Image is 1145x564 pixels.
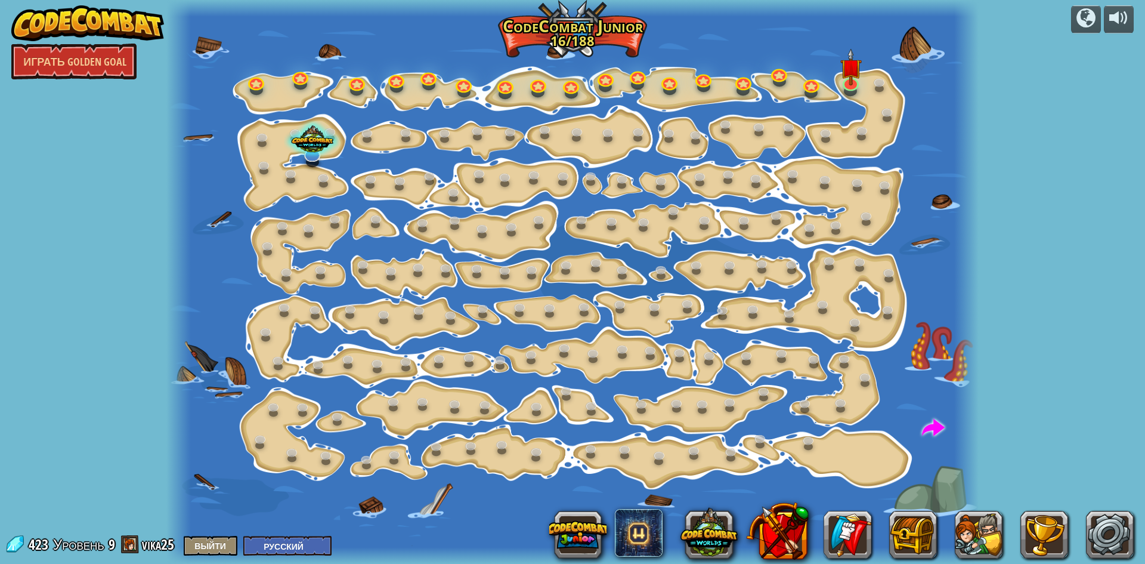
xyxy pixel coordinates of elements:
button: Выйти [184,536,237,556]
button: Кампании [1071,5,1101,33]
img: CodeCombat - Learn how to code by playing a game [11,5,164,41]
span: Уровень [53,535,104,554]
span: 9 [109,535,115,554]
span: 423 [29,535,52,554]
button: Регулировать громкость [1104,5,1134,33]
a: Играть Golden Goal [11,44,137,79]
a: vika25 [142,535,178,554]
img: level-banner-unstarted.png [840,49,861,86]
